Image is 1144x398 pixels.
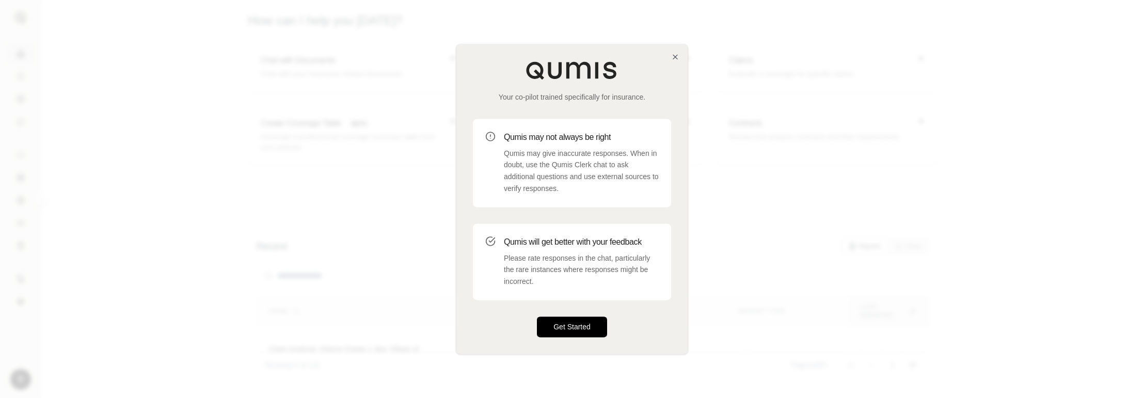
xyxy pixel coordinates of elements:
[504,236,659,248] h3: Qumis will get better with your feedback
[504,131,659,144] h3: Qumis may not always be right
[537,316,607,337] button: Get Started
[473,92,671,102] p: Your co-pilot trained specifically for insurance.
[504,252,659,288] p: Please rate responses in the chat, particularly the rare instances where responses might be incor...
[526,61,618,79] img: Qumis Logo
[504,148,659,195] p: Qumis may give inaccurate responses. When in doubt, use the Qumis Clerk chat to ask additional qu...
